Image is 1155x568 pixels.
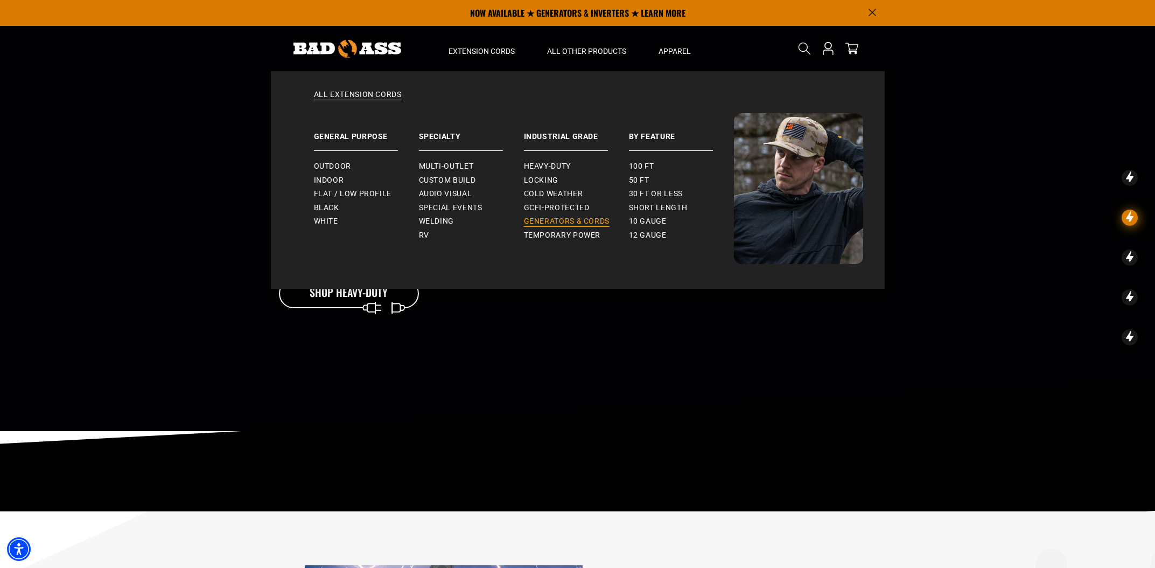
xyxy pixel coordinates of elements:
[419,160,524,174] a: Multi-Outlet
[524,217,610,226] span: Generators & Cords
[820,26,837,71] a: Open this option
[419,217,454,226] span: Welding
[419,162,474,171] span: Multi-Outlet
[432,26,531,71] summary: Extension Cords
[314,187,419,201] a: Flat / Low Profile
[524,214,629,228] a: Generators & Cords
[547,46,626,56] span: All Other Products
[314,174,419,188] a: Indoor
[524,174,629,188] a: Locking
[524,176,558,185] span: Locking
[419,201,524,215] a: Special Events
[449,46,515,56] span: Extension Cords
[314,217,338,226] span: White
[524,187,629,201] a: Cold Weather
[419,174,524,188] a: Custom Build
[292,89,863,113] a: All Extension Cords
[279,279,419,309] a: Shop Heavy-Duty
[7,537,31,561] div: Accessibility Menu
[843,42,860,55] a: cart
[314,176,344,185] span: Indoor
[734,113,863,264] img: Bad Ass Extension Cords
[419,187,524,201] a: Audio Visual
[419,231,429,240] span: RV
[314,203,339,213] span: Black
[531,26,642,71] summary: All Other Products
[419,203,482,213] span: Special Events
[629,189,683,199] span: 30 ft or less
[314,201,419,215] a: Black
[629,203,688,213] span: Short Length
[629,162,654,171] span: 100 ft
[796,40,813,57] summary: Search
[419,176,476,185] span: Custom Build
[419,214,524,228] a: Welding
[629,113,734,151] a: By Feature
[629,228,734,243] a: 12 gauge
[419,113,524,151] a: Specialty
[314,189,392,199] span: Flat / Low Profile
[419,228,524,243] a: RV
[629,174,734,188] a: 50 ft
[524,203,590,213] span: GCFI-Protected
[314,160,419,174] a: Outdoor
[524,228,629,243] a: Temporary Power
[524,201,629,215] a: GCFI-Protected
[314,214,419,228] a: White
[314,113,419,151] a: General Purpose
[659,46,691,56] span: Apparel
[629,176,649,185] span: 50 ft
[629,231,667,240] span: 12 gauge
[629,201,734,215] a: Short Length
[629,160,734,174] a: 100 ft
[524,160,629,174] a: Heavy-Duty
[524,189,583,199] span: Cold Weather
[314,162,351,171] span: Outdoor
[629,217,667,226] span: 10 gauge
[642,26,707,71] summary: Apparel
[524,162,571,171] span: Heavy-Duty
[524,231,601,240] span: Temporary Power
[419,189,472,199] span: Audio Visual
[524,113,629,151] a: Industrial Grade
[293,40,401,58] img: Bad Ass Extension Cords
[629,187,734,201] a: 30 ft or less
[629,214,734,228] a: 10 gauge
